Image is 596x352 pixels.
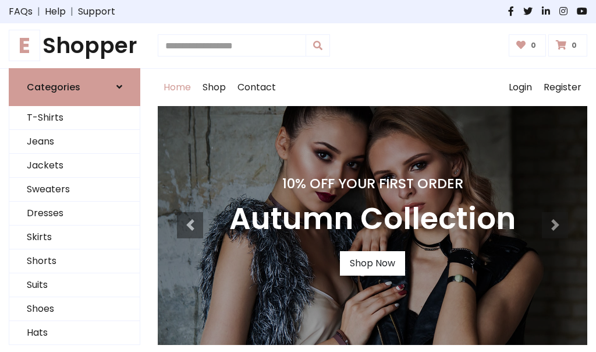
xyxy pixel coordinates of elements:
[528,40,539,51] span: 0
[9,5,33,19] a: FAQs
[503,69,538,106] a: Login
[229,175,516,192] h4: 10% Off Your First Order
[9,33,140,59] h1: Shopper
[229,201,516,237] h3: Autumn Collection
[9,33,140,59] a: EShopper
[45,5,66,19] a: Help
[9,202,140,226] a: Dresses
[9,30,40,61] span: E
[9,273,140,297] a: Suits
[232,69,282,106] a: Contact
[9,321,140,345] a: Hats
[66,5,78,19] span: |
[9,68,140,106] a: Categories
[197,69,232,106] a: Shop
[340,251,405,276] a: Shop Now
[9,130,140,154] a: Jeans
[9,249,140,273] a: Shorts
[509,34,547,57] a: 0
[9,178,140,202] a: Sweaters
[9,226,140,249] a: Skirts
[548,34,587,57] a: 0
[27,82,80,93] h6: Categories
[158,69,197,106] a: Home
[33,5,45,19] span: |
[538,69,587,106] a: Register
[569,40,580,51] span: 0
[9,106,140,130] a: T-Shirts
[9,154,140,178] a: Jackets
[9,297,140,321] a: Shoes
[78,5,115,19] a: Support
